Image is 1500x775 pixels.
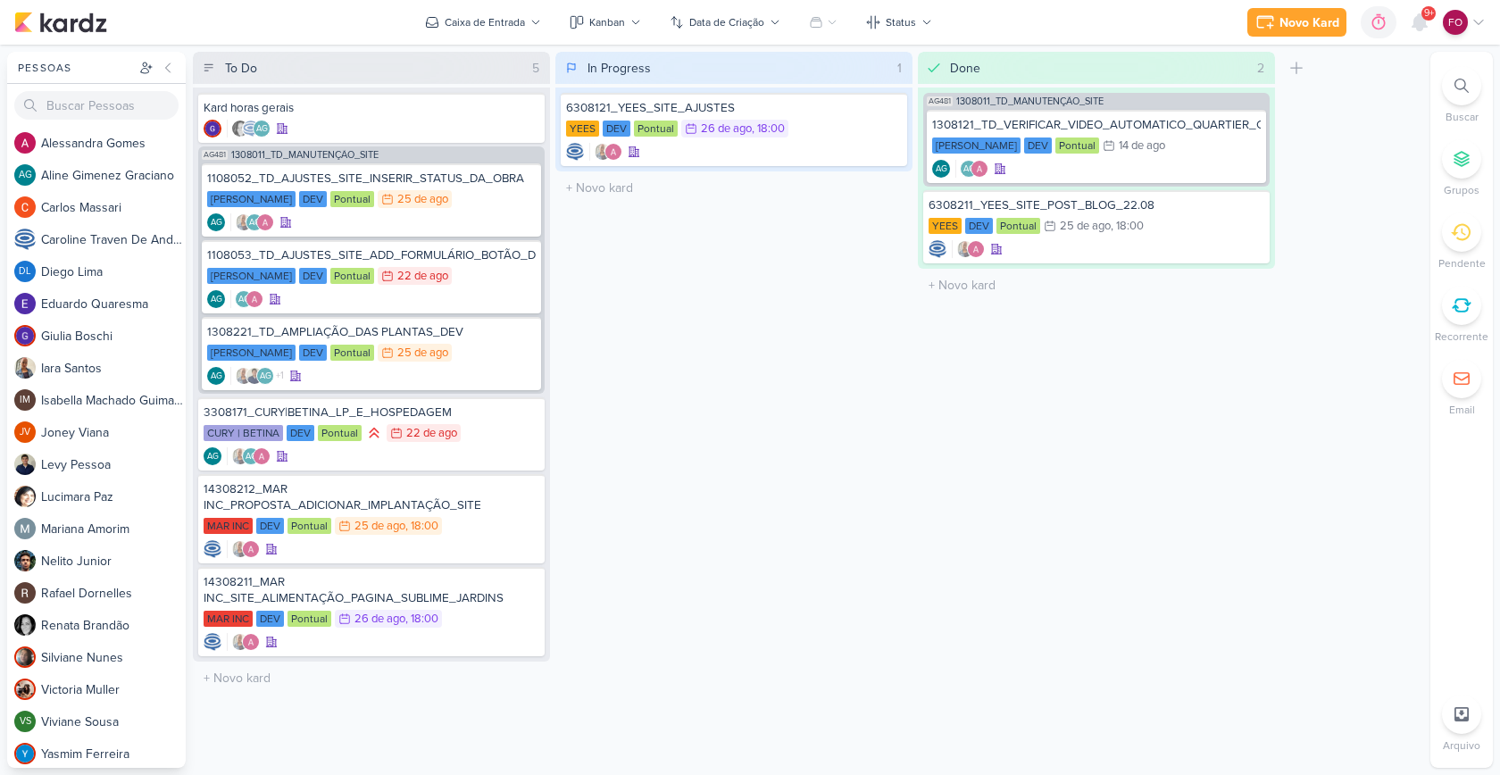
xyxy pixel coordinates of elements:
[246,453,257,462] p: AG
[14,582,36,604] img: Rafael Dornelles
[932,160,950,178] div: Criador(a): Aline Gimenez Graciano
[1424,6,1434,21] span: 9+
[1443,737,1480,754] p: Arquivo
[204,611,253,627] div: MAR INC
[559,175,909,201] input: + Novo kard
[14,229,36,250] img: Caroline Traven De Andrade
[41,648,186,667] div: S i l v i a n e N u n e s
[256,367,274,385] div: Aline Gimenez Graciano
[921,272,1271,298] input: + Novo kard
[227,447,271,465] div: Colaboradores: Iara Santos, Aline Gimenez Graciano, Alessandra Gomes
[1111,221,1144,232] div: , 18:00
[227,540,260,558] div: Colaboradores: Iara Santos, Alessandra Gomes
[14,421,36,443] div: Joney Viana
[238,296,250,304] p: AG
[287,425,314,441] div: DEV
[1443,10,1468,35] div: Fabio Oliveira
[19,267,31,277] p: DL
[14,293,36,314] img: Eduardo Quaresma
[256,125,268,134] p: AG
[207,213,225,231] div: Aline Gimenez Graciano
[14,518,36,539] img: Mariana Amorim
[330,191,374,207] div: Pontual
[14,614,36,636] img: Renata Brandão
[242,540,260,558] img: Alessandra Gomes
[299,345,327,361] div: DEV
[41,391,186,410] div: I s a b e l l a M a c h a d o G u i m a r ã e s
[14,454,36,475] img: Levy Pessoa
[14,743,36,764] img: Yasmim Ferreira
[202,150,228,160] span: AG481
[249,219,261,228] p: AG
[1430,66,1493,125] li: Ctrl + F
[231,540,249,558] img: Iara Santos
[204,481,539,513] div: 14308212_MAR INC_PROPOSTA_ADICIONAR_IMPLANTAÇÃO_SITE
[365,424,383,442] div: Prioridade Alta
[956,240,974,258] img: Iara Santos
[1448,14,1462,30] p: FO
[41,327,186,346] div: G i u l i a B o s c h i
[207,171,536,187] div: 1108052_TD_AJUSTES_SITE_INSERIR_STATUS_DA_OBRA
[566,143,584,161] img: Caroline Traven De Andrade
[20,428,30,437] p: JV
[960,160,978,178] div: Aline Gimenez Graciano
[1279,13,1339,32] div: Novo Kard
[14,91,179,120] input: Buscar Pessoas
[936,165,947,174] p: AG
[963,165,975,174] p: AG
[231,150,379,160] span: 1308011_TD_MANUTENÇÃO_SITE
[41,520,186,538] div: M a r i a n a A m o r i m
[20,717,31,727] p: VS
[1438,255,1486,271] p: Pendente
[204,574,539,606] div: 14308211_MAR INC_SITE_ALIMENTAÇÃO_PAGINA_SUBLIME_JARDINS
[246,213,263,231] div: Aline Gimenez Graciano
[589,143,622,161] div: Colaboradores: Iara Santos, Alessandra Gomes
[1250,59,1271,78] div: 2
[14,12,107,33] img: kardz.app
[14,164,36,186] div: Aline Gimenez Graciano
[996,218,1040,234] div: Pontual
[594,143,612,161] img: Iara Santos
[566,100,902,116] div: 6308121_YEES_SITE_AJUSTES
[1024,137,1052,154] div: DEV
[253,120,271,137] div: Aline Gimenez Graciano
[14,60,136,76] div: Pessoas
[405,521,438,532] div: , 18:00
[397,347,448,359] div: 25 de ago
[246,290,263,308] img: Alessandra Gomes
[207,367,225,385] div: Aline Gimenez Graciano
[207,191,296,207] div: [PERSON_NAME]
[207,247,536,263] div: 1108053_TD_AJUSTES_SITE_ADD_FORMULÁRIO_BOTÃO_DOWNLOAD
[890,59,909,78] div: 1
[207,345,296,361] div: [PERSON_NAME]
[1119,140,1165,152] div: 14 de ago
[41,455,186,474] div: L e v y P e s s o a
[971,160,988,178] img: Alessandra Gomes
[14,679,36,700] img: Victoria Muller
[41,680,186,699] div: V i c t o r i a M u l l e r
[41,166,186,185] div: A l i n e G i m e n e z G r a c i a n o
[287,518,331,534] div: Pontual
[242,120,260,137] img: Caroline Traven De Andrade
[41,584,186,603] div: R a f a e l D o r n e l l e s
[566,143,584,161] div: Criador(a): Caroline Traven De Andrade
[41,359,186,378] div: I a r a S a n t o s
[211,219,222,228] p: AG
[256,518,284,534] div: DEV
[299,268,327,284] div: DEV
[227,120,271,137] div: Colaboradores: Renata Brandão, Caroline Traven De Andrade, Aline Gimenez Graciano
[204,540,221,558] img: Caroline Traven De Andrade
[41,712,186,731] div: V i v i a n e S o u s a
[204,404,539,421] div: 3308171_CURY|BETINA_LP_E_HOSPEDAGEM
[211,372,222,381] p: AG
[242,447,260,465] div: Aline Gimenez Graciano
[929,240,946,258] div: Criador(a): Caroline Traven De Andrade
[397,271,448,282] div: 22 de ago
[566,121,599,137] div: YEES
[230,367,284,385] div: Colaboradores: Iara Santos, Levy Pessoa, Aline Gimenez Graciano, Alessandra Gomes
[929,218,962,234] div: YEES
[1060,221,1111,232] div: 25 de ago
[14,261,36,282] div: Diego Lima
[41,295,186,313] div: E d u a r d o Q u a r e s m a
[207,367,225,385] div: Criador(a): Aline Gimenez Graciano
